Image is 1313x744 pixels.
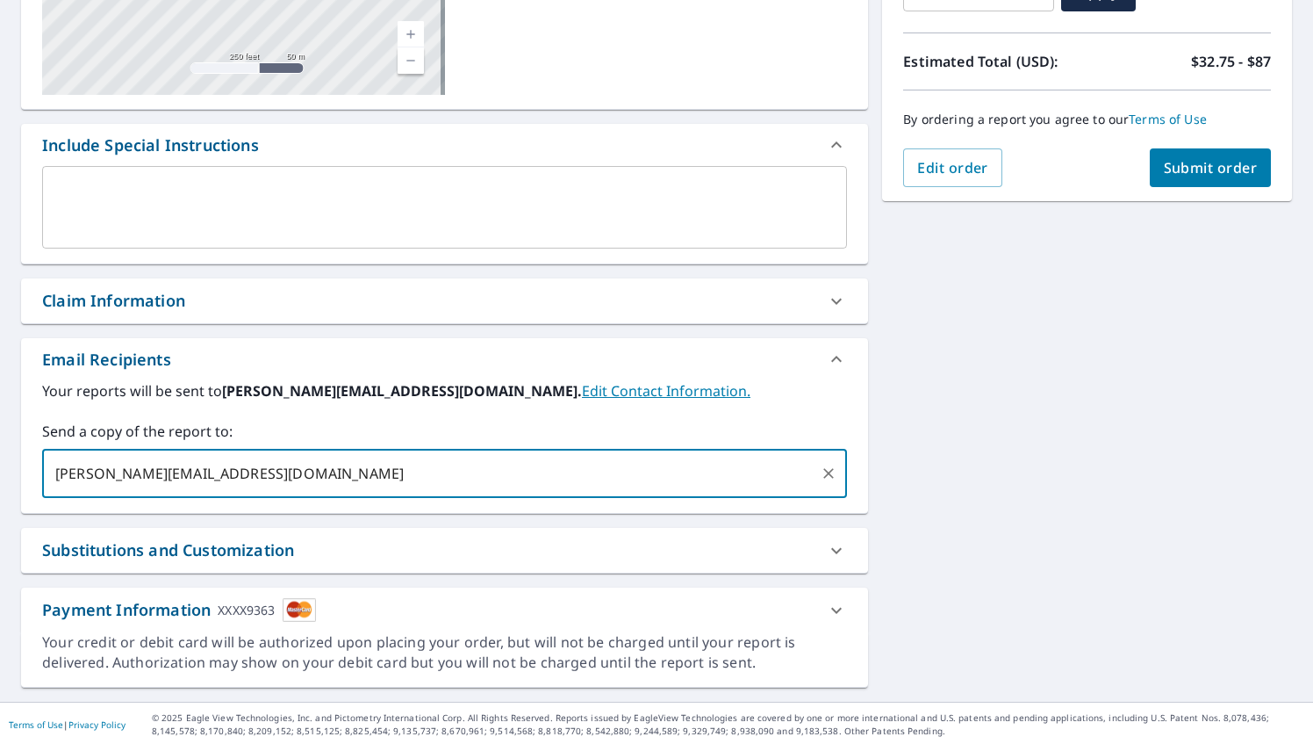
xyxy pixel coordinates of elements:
[21,278,868,323] div: Claim Information
[9,719,126,730] p: |
[222,381,582,401] b: [PERSON_NAME][EMAIL_ADDRESS][DOMAIN_NAME].
[903,148,1002,187] button: Edit order
[21,338,868,380] div: Email Recipients
[398,47,424,74] a: Current Level 17, Zoom Out
[1150,148,1272,187] button: Submit order
[42,421,847,442] label: Send a copy of the report to:
[398,21,424,47] a: Current Level 17, Zoom In
[42,598,316,622] div: Payment Information
[283,598,316,622] img: cardImage
[582,381,750,401] a: EditContactInfo
[1129,111,1207,127] a: Terms of Use
[9,719,63,731] a: Terms of Use
[42,632,847,673] div: Your credit or debit card will be authorized upon placing your order, but will not be charged unt...
[816,461,841,486] button: Clear
[42,289,185,313] div: Claim Information
[903,51,1087,72] p: Estimated Total (USD):
[42,380,847,401] label: Your reports will be sent to
[42,538,294,562] div: Substitutions and Customization
[218,598,275,622] div: XXXX9363
[21,588,868,632] div: Payment InformationXXXX9363cardImage
[903,112,1271,127] p: By ordering a report you agree to our
[917,158,988,177] span: Edit order
[21,528,868,573] div: Substitutions and Customization
[152,711,1304,738] p: © 2025 Eagle View Technologies, Inc. and Pictometry International Corp. All Rights Reserved. Repo...
[42,348,171,372] div: Email Recipients
[42,134,259,157] div: Include Special Instructions
[1191,51,1271,72] p: $32.75 - $87
[1164,158,1258,177] span: Submit order
[68,719,126,731] a: Privacy Policy
[21,124,868,166] div: Include Special Instructions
